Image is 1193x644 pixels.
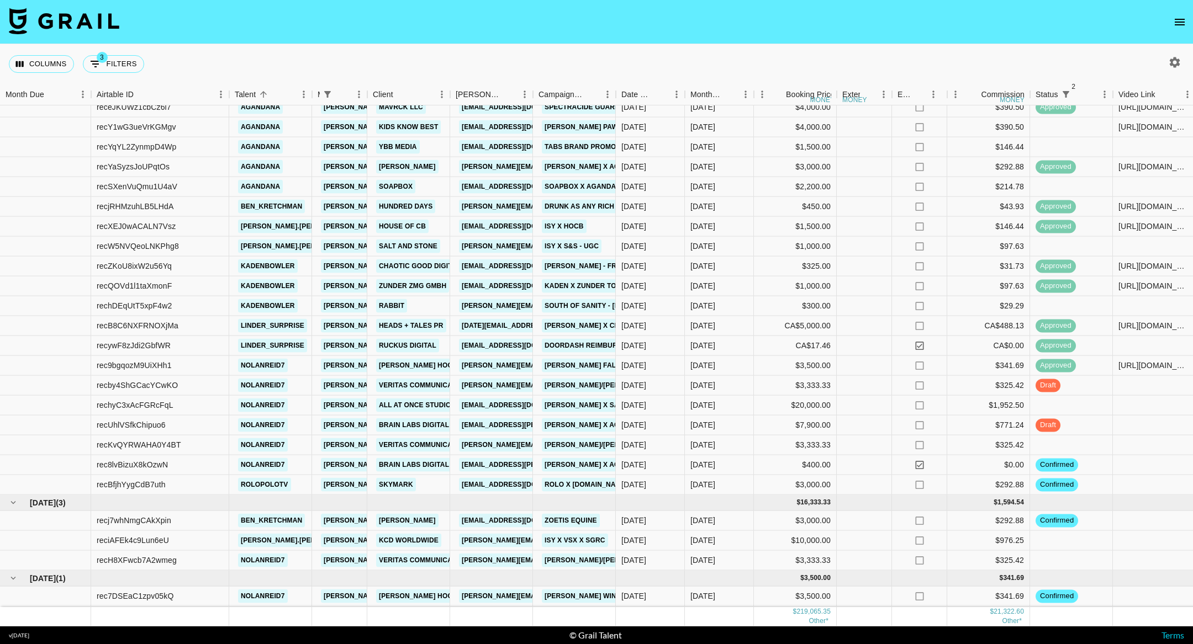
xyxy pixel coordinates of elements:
span: approved [1036,221,1076,232]
a: agandana [238,100,283,114]
a: linder_surprise [238,319,307,333]
div: $31.73 [947,257,1030,276]
div: $20,000.00 [754,396,837,416]
a: Zoetis Equine [542,514,600,528]
div: Month Due [690,84,722,105]
div: Date Created [616,84,685,105]
a: [PERSON_NAME][EMAIL_ADDRESS][DOMAIN_NAME] [321,160,501,174]
a: [PERSON_NAME].[PERSON_NAME] [238,534,359,547]
a: [PERSON_NAME] [376,160,439,174]
div: $3,500.00 [754,356,837,376]
button: Menu [875,86,892,103]
a: nolanreid7 [238,379,288,392]
div: https://www.tiktok.com/@kadenbowler/video/7533391632054373687?_t=ZT-8yV0nDOzpPb&_r=1 [1118,260,1190,272]
button: Menu [925,86,942,103]
div: receJKUWz1cbCz6i7 [97,102,171,113]
div: https://www.tiktok.com/@linder_surprise/video/7536304371043175685?is_from_webapp=1&web_id=7492932... [1118,320,1190,331]
div: recY1wG3ueVrKGMgv [97,121,176,132]
button: open drawer [1169,11,1191,33]
div: 7/29/2025 [621,260,646,272]
div: recUhlVSfkChipuo6 [97,419,166,430]
button: Menu [947,86,964,103]
div: Aug '25 [690,419,715,430]
div: rechyC3xAcFGRcFqL [97,400,173,411]
button: Sort [860,87,875,102]
a: Veritas Communications [376,438,476,452]
a: nolanreid7 [238,438,288,452]
a: [PERSON_NAME] Hockey LLC [376,359,484,372]
button: Sort [722,87,737,102]
a: kadenbowler [238,299,298,313]
button: Sort [134,87,149,102]
div: $214.78 [947,177,1030,197]
span: draft [1036,380,1060,391]
a: [PERSON_NAME][EMAIL_ADDRESS][DOMAIN_NAME] [321,180,501,194]
div: recYqYL2ZynmpD4Wp [97,141,176,152]
a: All At Once Studio [376,398,453,412]
button: Menu [737,86,754,103]
div: Aug '25 [690,320,715,331]
div: Aug '25 [690,360,715,371]
button: Show filters [320,87,335,102]
a: [PERSON_NAME][EMAIL_ADDRESS][DOMAIN_NAME] [459,534,639,547]
a: SkyMark [376,478,416,492]
a: [PERSON_NAME][EMAIL_ADDRESS][DOMAIN_NAME] [459,200,639,214]
a: Soapbox x AGandAna [542,180,629,194]
a: [PERSON_NAME][EMAIL_ADDRESS][DOMAIN_NAME] [321,100,501,114]
a: Brain Labs Digital Ltd [376,458,466,472]
div: 6/27/2025 [621,380,646,391]
a: [PERSON_NAME][EMAIL_ADDRESS][DOMAIN_NAME] [321,279,501,293]
div: [PERSON_NAME] [456,84,501,105]
a: [PERSON_NAME] x ACANA Reimbursment [542,458,693,472]
div: Talent [235,84,256,105]
a: [EMAIL_ADDRESS][DOMAIN_NAME] [459,259,583,273]
a: [EMAIL_ADDRESS][DOMAIN_NAME] [459,180,583,194]
a: [PERSON_NAME] x AGandAna [542,160,652,174]
div: $390.50 [947,118,1030,137]
div: recSXenVuQmu1U4aV [97,181,177,192]
button: hide children [6,495,21,510]
a: Isy x HOCB [542,220,587,233]
div: 7/24/2025 [621,419,646,430]
div: $4,000.00 [754,98,837,118]
div: Aug '25 [690,260,715,272]
a: [PERSON_NAME] x SAXX [542,398,631,412]
div: Status [1030,84,1113,105]
a: [PERSON_NAME][EMAIL_ADDRESS][DOMAIN_NAME] [321,339,501,353]
div: 8/6/2025 [621,181,646,192]
a: Ruckus Digital [376,339,439,353]
span: 3 [97,52,108,63]
a: ben_kretchman [238,514,305,528]
a: nolanreid7 [238,553,288,567]
div: Month Due [6,84,44,105]
div: 8/12/2025 [621,340,646,351]
a: [PERSON_NAME]/[PERSON_NAME]'s [542,438,669,452]
div: 8/12/2025 [621,241,646,252]
a: [PERSON_NAME][EMAIL_ADDRESS][DOMAIN_NAME] [321,259,501,273]
a: [PERSON_NAME] Hockey LLC [376,589,484,603]
div: Manager [312,84,367,105]
div: https://www.tiktok.com/@agandana/video/7538495811408137486?_r=1&_t=ZT-8ysOMtQTN9h [1118,161,1190,172]
a: agandana [238,160,283,174]
div: recQOVd1l1taXmonF [97,280,172,291]
span: approved [1036,261,1076,272]
a: KCD Worldwide [376,534,441,547]
div: $3,333.33 [754,435,837,455]
div: Aug '25 [690,121,715,132]
div: recW5NVQeoLNKPhg8 [97,241,179,252]
a: [PERSON_NAME]/[PERSON_NAME]'s [542,379,669,392]
div: https://www.instagram.com/reel/DM0khWhOV_W/?igsh=MjBoaXlxamFmeG4w [1118,360,1190,371]
button: Sort [501,87,516,102]
a: [EMAIL_ADDRESS][DOMAIN_NAME] [459,279,583,293]
a: Brain Labs Digital Ltd [376,418,466,432]
a: nolanreid7 [238,359,288,372]
a: [PERSON_NAME][EMAIL_ADDRESS][DOMAIN_NAME] [321,200,501,214]
div: $43.93 [947,197,1030,217]
a: [PERSON_NAME][EMAIL_ADDRESS][PERSON_NAME][PERSON_NAME][DOMAIN_NAME] [459,589,752,603]
div: Aug '25 [690,221,715,232]
div: 7/15/2025 [621,280,646,291]
div: $146.44 [947,137,1030,157]
button: Sort [770,87,786,102]
a: Veritas Communications [376,553,476,567]
a: [PERSON_NAME].[PERSON_NAME] [238,220,359,233]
